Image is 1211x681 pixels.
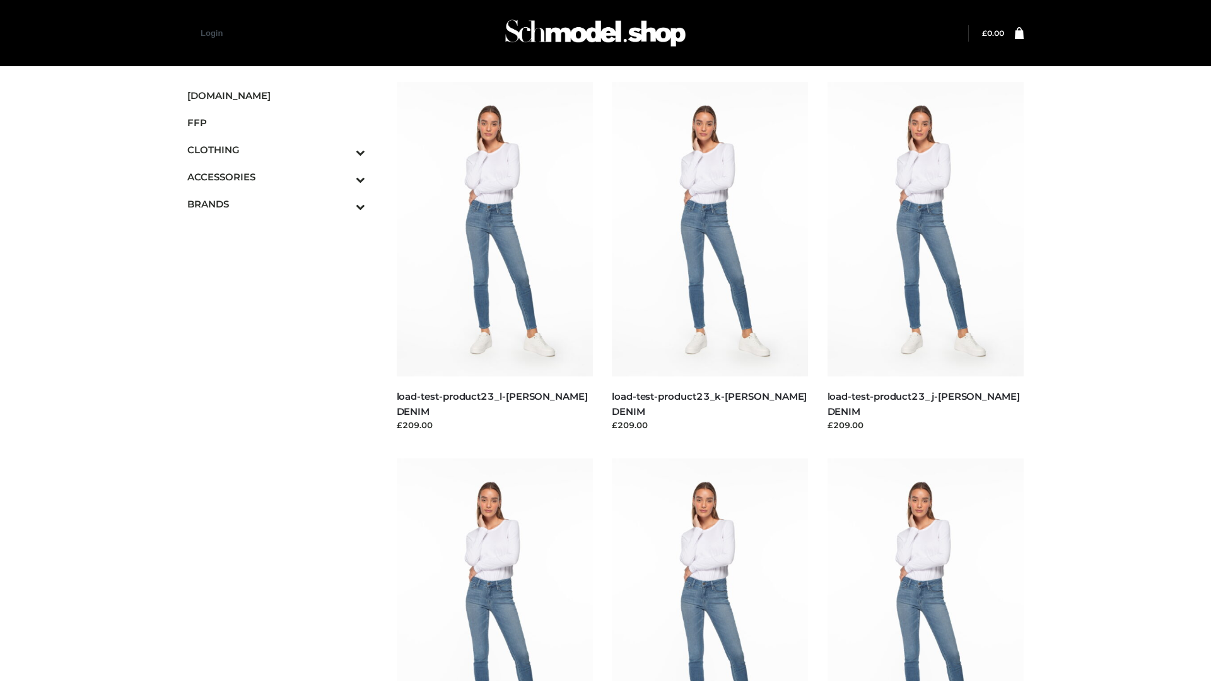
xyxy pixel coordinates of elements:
div: £209.00 [828,419,1024,431]
a: FFP [187,109,365,136]
span: FFP [187,115,365,130]
img: Schmodel Admin 964 [501,8,690,58]
a: Login [201,28,223,38]
span: CLOTHING [187,143,365,157]
span: [DOMAIN_NAME] [187,88,365,103]
div: £209.00 [397,419,594,431]
a: load-test-product23_k-[PERSON_NAME] DENIM [612,390,807,417]
button: Toggle Submenu [321,136,365,163]
span: ACCESSORIES [187,170,365,184]
bdi: 0.00 [982,28,1004,38]
a: [DOMAIN_NAME] [187,82,365,109]
a: BRANDSToggle Submenu [187,190,365,218]
button: Toggle Submenu [321,190,365,218]
a: load-test-product23_j-[PERSON_NAME] DENIM [828,390,1020,417]
a: load-test-product23_l-[PERSON_NAME] DENIM [397,390,588,417]
a: CLOTHINGToggle Submenu [187,136,365,163]
a: £0.00 [982,28,1004,38]
span: BRANDS [187,197,365,211]
button: Toggle Submenu [321,163,365,190]
div: £209.00 [612,419,809,431]
span: £ [982,28,987,38]
a: ACCESSORIESToggle Submenu [187,163,365,190]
